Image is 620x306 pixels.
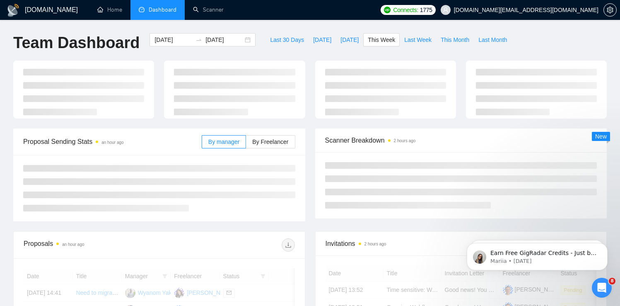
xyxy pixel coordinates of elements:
[195,36,202,43] span: swap-right
[195,36,202,43] span: to
[13,33,140,53] h1: Team Dashboard
[474,33,511,46] button: Last Month
[400,33,436,46] button: Last Week
[336,33,363,46] button: [DATE]
[441,35,469,44] span: This Month
[313,35,331,44] span: [DATE]
[325,135,597,146] span: Scanner Breakdown
[404,35,432,44] span: Last Week
[265,33,309,46] button: Last 30 Days
[478,35,507,44] span: Last Month
[368,35,395,44] span: This Week
[309,33,336,46] button: [DATE]
[154,35,192,44] input: Start date
[384,7,391,13] img: upwork-logo.png
[24,238,159,252] div: Proposals
[139,7,145,12] span: dashboard
[326,238,597,249] span: Invitations
[394,138,416,143] time: 2 hours ago
[270,35,304,44] span: Last 30 Days
[443,7,449,13] span: user
[252,138,288,145] span: By Freelancer
[603,3,617,17] button: setting
[609,278,615,284] span: 8
[592,278,612,298] iframe: Intercom live chat
[604,7,616,13] span: setting
[363,33,400,46] button: This Week
[595,133,607,140] span: New
[340,35,359,44] span: [DATE]
[149,6,176,13] span: Dashboard
[62,242,84,247] time: an hour ago
[393,5,418,15] span: Connects:
[420,5,432,15] span: 1775
[23,136,202,147] span: Proposal Sending Stats
[101,140,123,145] time: an hour ago
[436,33,474,46] button: This Month
[603,7,617,13] a: setting
[193,6,224,13] a: searchScanner
[97,6,122,13] a: homeHome
[205,35,243,44] input: End date
[7,4,20,17] img: logo
[454,226,620,284] iframe: Intercom notifications message
[208,138,239,145] span: By manager
[364,242,386,246] time: 2 hours ago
